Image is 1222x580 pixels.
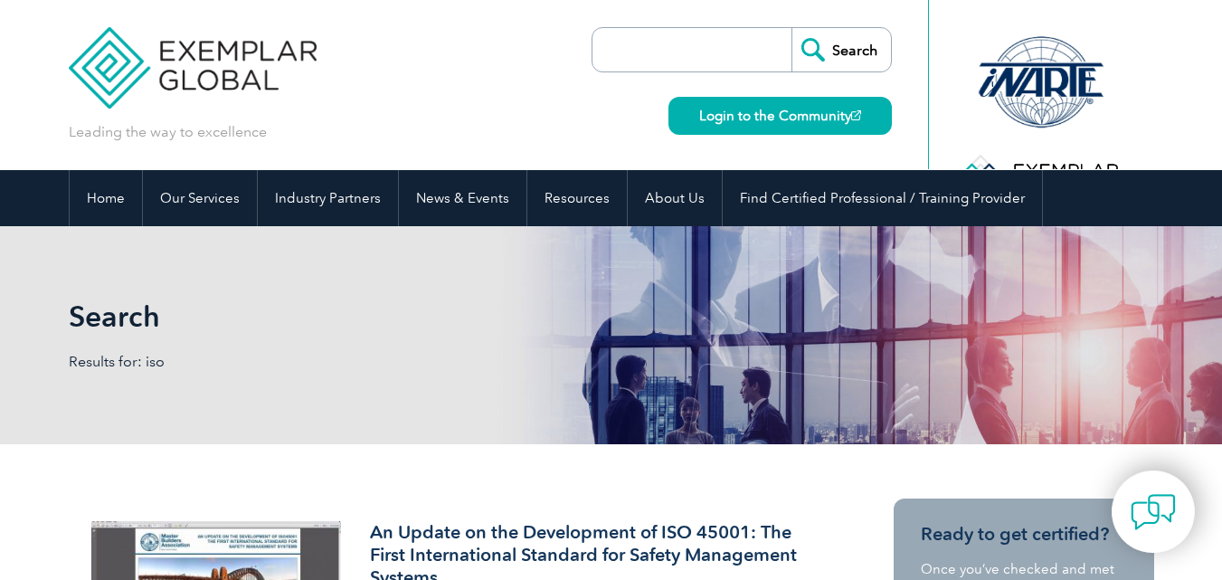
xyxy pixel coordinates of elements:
p: Results for: iso [69,352,611,372]
img: contact-chat.png [1131,490,1176,535]
a: Our Services [143,170,257,226]
input: Search [791,28,891,71]
h3: Ready to get certified? [921,523,1127,546]
p: Leading the way to excellence [69,122,267,142]
img: open_square.png [851,110,861,120]
h1: Search [69,299,763,334]
a: Industry Partners [258,170,398,226]
a: News & Events [399,170,526,226]
a: Find Certified Professional / Training Provider [723,170,1042,226]
a: Login to the Community [668,97,892,135]
a: About Us [628,170,722,226]
a: Home [70,170,142,226]
a: Resources [527,170,627,226]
